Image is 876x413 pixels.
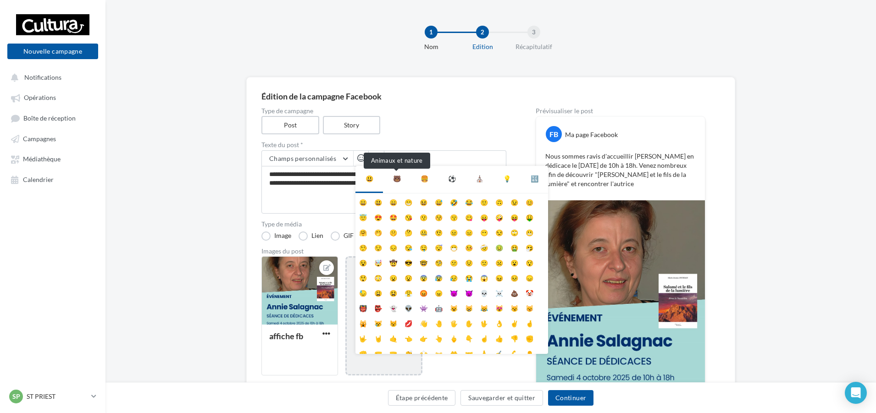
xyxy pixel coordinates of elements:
[355,345,371,360] li: 👊
[477,345,492,360] li: 🙏
[355,239,371,254] li: 🤥
[386,345,401,360] li: 🤜
[371,299,386,314] li: 👺
[401,224,416,239] li: 🤔
[355,299,371,314] li: 👹
[477,193,492,209] li: 🙂
[461,224,477,239] li: 😑
[355,254,371,269] li: 😵
[476,26,489,39] div: 2
[23,114,76,122] span: Boîte de réception
[431,254,446,269] li: 🧐
[371,254,386,269] li: 🤯
[371,193,386,209] li: 😃
[386,269,401,284] li: 😦
[446,254,461,269] li: 😕
[548,390,593,406] button: Continuer
[492,345,507,360] li: ✍
[461,269,477,284] li: 😭
[388,390,456,406] button: Étape précédente
[446,224,461,239] li: 😐
[269,331,303,341] div: affiche fb
[261,116,319,134] label: Post
[522,299,537,314] li: 😽
[416,269,431,284] li: 😨
[446,330,461,345] li: 🖕
[492,224,507,239] li: 😒
[262,151,353,166] button: Champs personnalisés
[507,209,522,224] li: 😝
[492,209,507,224] li: 🤪
[7,44,98,59] button: Nouvelle campagne
[355,269,371,284] li: 😲
[522,209,537,224] li: 🤑
[7,388,98,405] a: SP ST PRIEST
[416,284,431,299] li: 😡
[477,330,492,345] li: ☝
[355,330,371,345] li: 🤟
[431,224,446,239] li: 🤨
[505,42,563,51] div: Récapitulatif
[522,345,537,360] li: 👂
[416,209,431,224] li: 😗
[371,224,386,239] li: 🤭
[386,193,401,209] li: 😄
[261,92,720,100] div: Édition de la campagne Facebook
[371,239,386,254] li: 😌
[565,130,618,139] div: Ma page Facebook
[23,176,54,183] span: Calendrier
[431,330,446,345] li: 👆
[431,345,446,360] li: 👐
[446,239,461,254] li: 😷
[527,26,540,39] div: 3
[431,269,446,284] li: 😰
[431,209,446,224] li: 😚
[446,284,461,299] li: 😈
[492,193,507,209] li: 🙃
[446,193,461,209] li: 🤣
[386,254,401,269] li: 🤠
[461,193,477,209] li: 😂
[27,392,88,401] p: ST PRIEST
[477,239,492,254] li: 🤕
[299,231,323,241] label: Lien
[401,299,416,314] li: 👽
[416,254,431,269] li: 🤓
[386,209,401,224] li: 🤩
[416,314,431,330] li: 👋
[402,42,460,51] div: Nom
[460,390,543,406] button: Sauvegarder et quitter
[522,330,537,345] li: ✊
[386,239,401,254] li: 😔
[492,299,507,314] li: 😻
[261,248,506,254] div: Images du post
[323,116,381,134] label: Story
[23,135,56,143] span: Campagnes
[371,209,386,224] li: 😍
[401,269,416,284] li: 😧
[331,231,354,241] label: GIF
[401,330,416,345] li: 👈
[477,284,492,299] li: 💀
[536,108,705,114] div: Prévisualiser le post
[269,154,336,162] span: Champs personnalisés
[845,382,867,404] div: Open Intercom Messenger
[6,110,100,127] a: Boîte de réception
[261,231,291,241] label: Image
[23,155,61,163] span: Médiathèque
[6,69,96,85] button: Notifications
[492,239,507,254] li: 🤢
[416,224,431,239] li: 🤐
[421,173,428,184] div: 🍔
[401,209,416,224] li: 😘
[355,224,371,239] li: 🤗
[425,26,438,39] div: 1
[546,126,562,142] div: FB
[531,173,538,184] div: 🔣
[371,284,386,299] li: 😩
[461,239,477,254] li: 🤒
[507,269,522,284] li: 😣
[522,254,537,269] li: 😯
[371,269,386,284] li: 😳
[416,330,431,345] li: 👉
